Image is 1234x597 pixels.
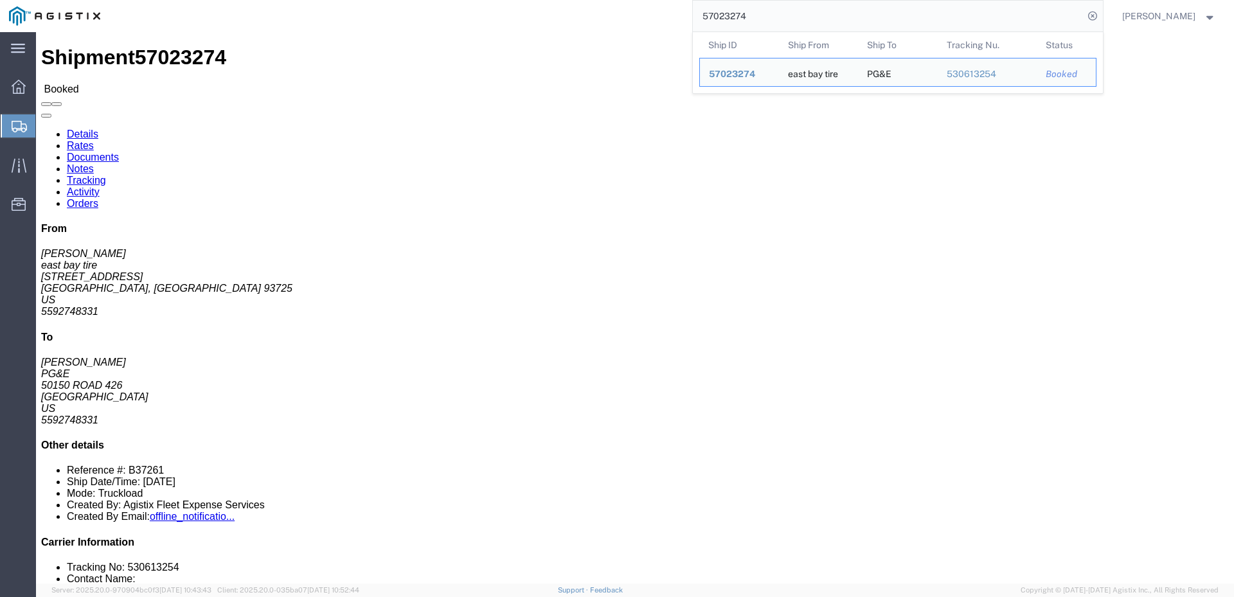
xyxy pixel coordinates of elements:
[9,6,100,26] img: logo
[709,67,770,81] div: 57023274
[307,586,359,594] span: [DATE] 10:52:44
[1021,585,1219,596] span: Copyright © [DATE]-[DATE] Agistix Inc., All Rights Reserved
[159,586,211,594] span: [DATE] 10:43:43
[946,67,1028,81] div: 530613254
[217,586,359,594] span: Client: 2025.20.0-035ba07
[36,32,1234,584] iframe: FS Legacy Container
[693,1,1084,31] input: Search for shipment number, reference number
[51,586,211,594] span: Server: 2025.20.0-970904bc0f3
[590,586,623,594] a: Feedback
[1037,32,1096,58] th: Status
[937,32,1037,58] th: Tracking Nu.
[709,69,755,79] span: 57023274
[1046,67,1087,81] div: Booked
[867,58,891,86] div: PG&E
[1122,8,1217,24] button: [PERSON_NAME]
[1122,9,1195,23] span: Joe Torres
[699,32,779,58] th: Ship ID
[858,32,938,58] th: Ship To
[558,586,590,594] a: Support
[778,32,858,58] th: Ship From
[787,58,837,86] div: east bay tire
[699,32,1103,93] table: Search Results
